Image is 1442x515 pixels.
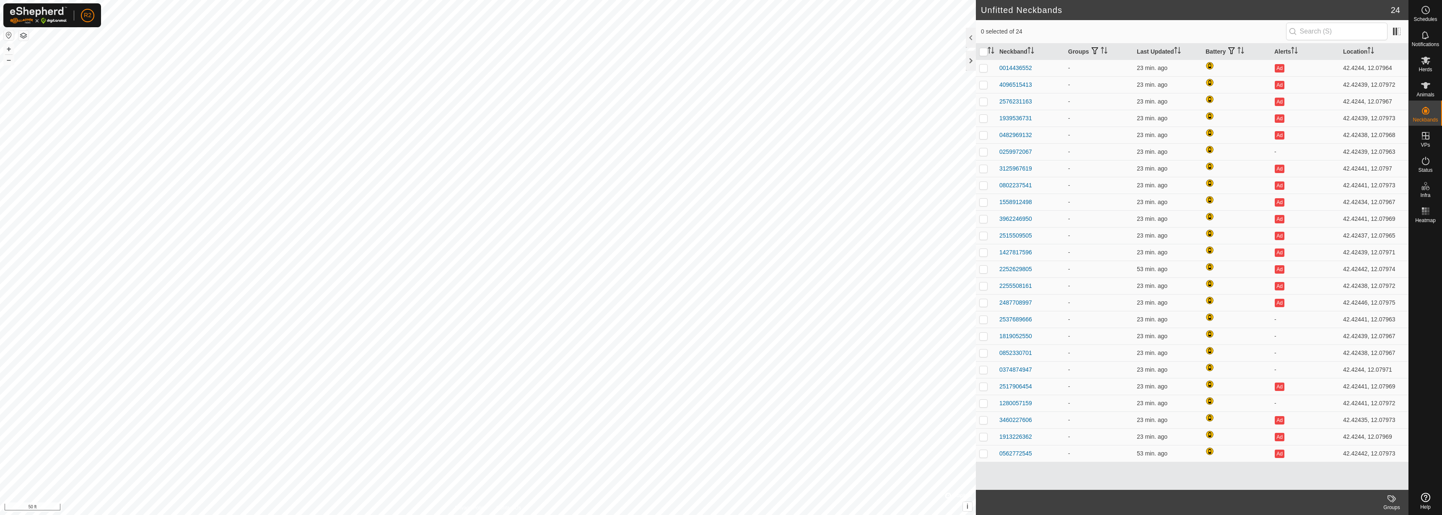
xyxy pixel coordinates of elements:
[999,148,1032,156] div: 0259972067
[1275,181,1284,190] button: Ad
[1275,198,1284,207] button: Ad
[1275,433,1284,441] button: Ad
[1065,76,1133,93] td: -
[1340,294,1408,311] td: 42.42446, 12.07975
[1174,48,1181,55] p-sorticon: Activate to sort
[10,7,67,24] img: Gallagher Logo
[1065,261,1133,277] td: -
[1065,361,1133,378] td: -
[1065,344,1133,361] td: -
[981,27,1286,36] span: 0 selected of 24
[999,248,1032,257] div: 1427817596
[1065,378,1133,395] td: -
[1137,282,1167,289] span: Oct 1, 2025, 3:04 PM
[999,449,1032,458] div: 0562772545
[1275,165,1284,173] button: Ad
[1340,60,1408,76] td: 42.4244, 12.07964
[1275,265,1284,274] button: Ad
[1275,131,1284,140] button: Ad
[1340,344,1408,361] td: 42.42438, 12.07967
[1275,81,1284,89] button: Ad
[1065,311,1133,328] td: -
[999,365,1032,374] div: 0374874947
[1137,115,1167,122] span: Oct 1, 2025, 3:04 PM
[981,5,1391,15] h2: Unfitted Neckbands
[1340,411,1408,428] td: 42.42435, 12.07973
[1065,277,1133,294] td: -
[999,215,1032,223] div: 3962246950
[1137,266,1167,272] span: Oct 1, 2025, 2:34 PM
[1419,67,1432,72] span: Herds
[1416,92,1434,97] span: Animals
[1065,177,1133,194] td: -
[1137,333,1167,339] span: Oct 1, 2025, 3:04 PM
[999,80,1032,89] div: 4096515413
[999,399,1032,408] div: 1280057159
[1137,65,1167,71] span: Oct 1, 2025, 3:04 PM
[1340,311,1408,328] td: 42.42441, 12.07963
[1137,383,1167,390] span: Oct 1, 2025, 3:04 PM
[1137,249,1167,256] span: Oct 1, 2025, 3:04 PM
[963,502,972,511] button: i
[1340,227,1408,244] td: 42.42437, 12.07965
[1418,168,1432,173] span: Status
[1271,344,1340,361] td: -
[1065,411,1133,428] td: -
[4,55,14,65] button: –
[1202,44,1271,60] th: Battery
[1413,117,1438,122] span: Neckbands
[1415,218,1436,223] span: Heatmap
[1340,44,1408,60] th: Location
[1137,450,1167,457] span: Oct 1, 2025, 2:34 PM
[1421,142,1430,148] span: VPs
[1413,17,1437,22] span: Schedules
[1291,48,1298,55] p-sorticon: Activate to sort
[999,131,1032,140] div: 0482969132
[1340,194,1408,210] td: 42.42434, 12.07967
[1271,328,1340,344] td: -
[1340,277,1408,294] td: 42.42438, 12.07972
[996,44,1065,60] th: Neckband
[1409,489,1442,513] a: Help
[1065,328,1133,344] td: -
[1340,395,1408,411] td: 42.42441, 12.07972
[1065,127,1133,143] td: -
[1340,93,1408,110] td: 42.4244, 12.07967
[1275,64,1284,72] button: Ad
[1137,182,1167,189] span: Oct 1, 2025, 3:04 PM
[1420,505,1431,510] span: Help
[1271,311,1340,328] td: -
[18,31,29,41] button: Map Layers
[1065,194,1133,210] td: -
[1375,504,1408,511] div: Groups
[1271,44,1340,60] th: Alerts
[999,64,1032,72] div: 0014436552
[1275,215,1284,223] button: Ad
[1275,114,1284,123] button: Ad
[1340,428,1408,445] td: 42.4244, 12.07969
[1391,4,1400,16] span: 24
[999,231,1032,240] div: 2515509505
[1340,110,1408,127] td: 42.42439, 12.07973
[1137,349,1167,356] span: Oct 1, 2025, 3:04 PM
[999,198,1032,207] div: 1558912498
[1137,366,1167,373] span: Oct 1, 2025, 3:04 PM
[999,332,1032,341] div: 1819052550
[1137,400,1167,406] span: Oct 1, 2025, 3:04 PM
[1340,160,1408,177] td: 42.42441, 12.0797
[1340,328,1408,344] td: 42.42439, 12.07967
[999,349,1032,357] div: 0852330701
[1340,76,1408,93] td: 42.42439, 12.07972
[999,315,1032,324] div: 2537689666
[1065,143,1133,160] td: -
[1340,210,1408,227] td: 42.42441, 12.07969
[999,97,1032,106] div: 2576231163
[1065,428,1133,445] td: -
[1340,244,1408,261] td: 42.42439, 12.07971
[1271,143,1340,160] td: -
[1065,44,1133,60] th: Groups
[1275,450,1284,458] button: Ad
[1137,232,1167,239] span: Oct 1, 2025, 3:04 PM
[1137,215,1167,222] span: Oct 1, 2025, 3:04 PM
[1275,282,1284,290] button: Ad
